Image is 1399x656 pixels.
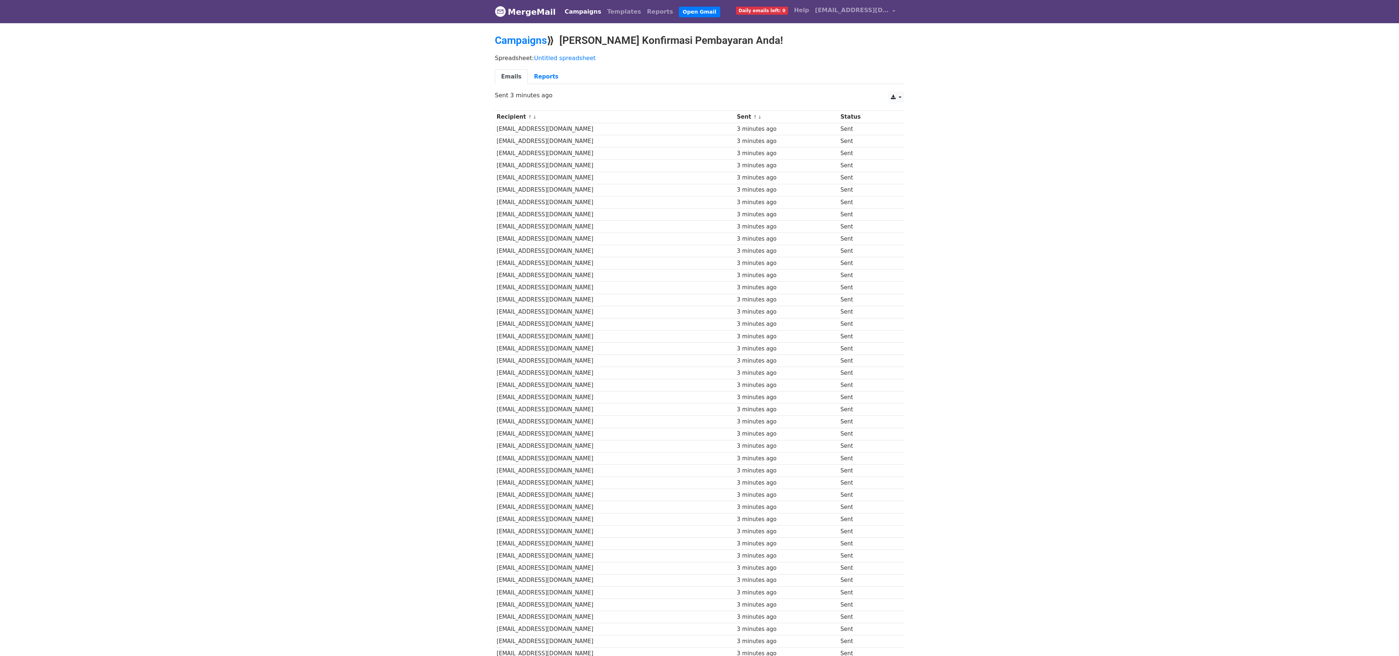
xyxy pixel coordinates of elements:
span: Daily emails left: 0 [736,7,788,15]
th: Sent [735,111,839,123]
td: Sent [839,477,896,489]
td: [EMAIL_ADDRESS][DOMAIN_NAME] [495,440,735,452]
div: 3 minutes ago [737,125,837,133]
div: 3 minutes ago [737,418,837,426]
td: Sent [839,501,896,513]
td: [EMAIL_ADDRESS][DOMAIN_NAME] [495,123,735,135]
td: Sent [839,416,896,428]
td: Sent [839,318,896,330]
td: Sent [839,404,896,416]
div: 3 minutes ago [737,308,837,316]
td: [EMAIL_ADDRESS][DOMAIN_NAME] [495,611,735,623]
td: [EMAIL_ADDRESS][DOMAIN_NAME] [495,257,735,269]
td: [EMAIL_ADDRESS][DOMAIN_NAME] [495,586,735,599]
td: Sent [839,526,896,538]
td: [EMAIL_ADDRESS][DOMAIN_NAME] [495,355,735,367]
td: [EMAIL_ADDRESS][DOMAIN_NAME] [495,635,735,648]
th: Status [839,111,896,123]
td: Sent [839,123,896,135]
div: 3 minutes ago [737,210,837,219]
div: 3 minutes ago [737,393,837,402]
td: Sent [839,342,896,355]
td: Sent [839,306,896,318]
div: 3 minutes ago [737,283,837,292]
div: 3 minutes ago [737,479,837,487]
td: Sent [839,367,896,379]
td: [EMAIL_ADDRESS][DOMAIN_NAME] [495,391,735,404]
div: 3 minutes ago [737,540,837,548]
td: Sent [839,269,896,282]
div: 3 minutes ago [737,503,837,512]
div: 3 minutes ago [737,405,837,414]
span: [EMAIL_ADDRESS][DOMAIN_NAME] [815,6,889,15]
a: Reports [528,69,565,84]
td: [EMAIL_ADDRESS][DOMAIN_NAME] [495,135,735,147]
td: Sent [839,440,896,452]
td: Sent [839,623,896,635]
a: ↓ [532,114,537,120]
td: Sent [839,464,896,477]
div: 3 minutes ago [737,320,837,328]
img: MergeMail logo [495,6,506,17]
td: [EMAIL_ADDRESS][DOMAIN_NAME] [495,464,735,477]
a: Emails [495,69,528,84]
div: 3 minutes ago [737,527,837,536]
td: Sent [839,489,896,501]
td: Sent [839,208,896,220]
div: 3 minutes ago [737,296,837,304]
td: Sent [839,294,896,306]
td: Sent [839,184,896,196]
div: 3 minutes ago [737,161,837,170]
td: Sent [839,172,896,184]
div: 3 minutes ago [737,601,837,609]
a: MergeMail [495,4,556,20]
td: Sent [839,513,896,526]
div: 3 minutes ago [737,589,837,597]
div: 3 minutes ago [737,198,837,207]
div: 3 minutes ago [737,491,837,499]
td: Sent [839,599,896,611]
td: [EMAIL_ADDRESS][DOMAIN_NAME] [495,220,735,233]
div: 3 minutes ago [737,430,837,438]
td: Sent [839,452,896,464]
a: Templates [604,4,644,19]
td: Sent [839,550,896,562]
td: [EMAIL_ADDRESS][DOMAIN_NAME] [495,489,735,501]
td: [EMAIL_ADDRESS][DOMAIN_NAME] [495,404,735,416]
h2: ⟫ [PERSON_NAME] Konfirmasi Pembayaran Anda! [495,34,904,47]
div: 3 minutes ago [737,174,837,182]
div: 3 minutes ago [737,369,837,377]
td: [EMAIL_ADDRESS][DOMAIN_NAME] [495,599,735,611]
td: [EMAIL_ADDRESS][DOMAIN_NAME] [495,538,735,550]
a: ↓ [758,114,762,120]
a: Campaigns [495,34,547,46]
div: 3 minutes ago [737,137,837,146]
a: [EMAIL_ADDRESS][DOMAIN_NAME] [812,3,898,20]
div: 3 minutes ago [737,332,837,341]
td: [EMAIL_ADDRESS][DOMAIN_NAME] [495,269,735,282]
td: [EMAIL_ADDRESS][DOMAIN_NAME] [495,318,735,330]
td: [EMAIL_ADDRESS][DOMAIN_NAME] [495,147,735,160]
td: [EMAIL_ADDRESS][DOMAIN_NAME] [495,184,735,196]
div: 3 minutes ago [737,345,837,353]
div: 3 minutes ago [737,271,837,280]
td: [EMAIL_ADDRESS][DOMAIN_NAME] [495,294,735,306]
td: Sent [839,330,896,342]
td: Sent [839,233,896,245]
div: 3 minutes ago [737,223,837,231]
td: Sent [839,220,896,233]
td: [EMAIL_ADDRESS][DOMAIN_NAME] [495,416,735,428]
td: Sent [839,160,896,172]
td: Sent [839,196,896,208]
div: 3 minutes ago [737,625,837,634]
div: 3 minutes ago [737,564,837,572]
td: [EMAIL_ADDRESS][DOMAIN_NAME] [495,172,735,184]
div: 3 minutes ago [737,442,837,450]
div: 3 minutes ago [737,454,837,463]
div: 3 minutes ago [737,467,837,475]
a: ↑ [753,114,757,120]
td: [EMAIL_ADDRESS][DOMAIN_NAME] [495,233,735,245]
td: [EMAIL_ADDRESS][DOMAIN_NAME] [495,342,735,355]
td: [EMAIL_ADDRESS][DOMAIN_NAME] [495,513,735,526]
td: Sent [839,574,896,586]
